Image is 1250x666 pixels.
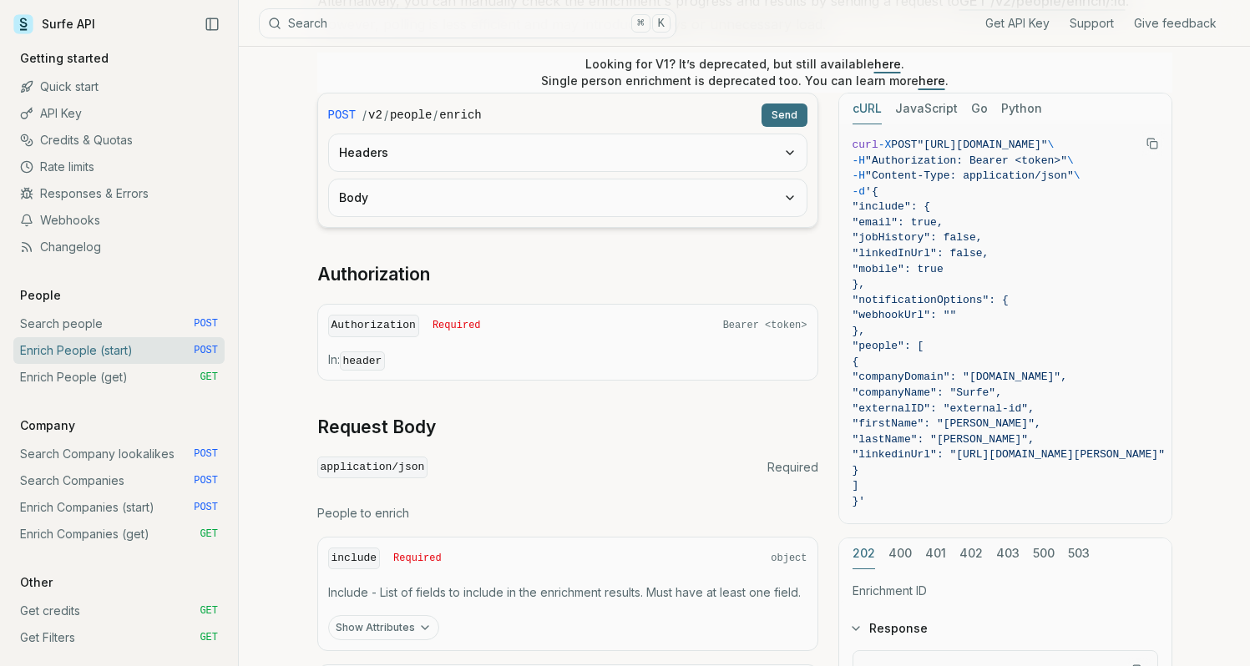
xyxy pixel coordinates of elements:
[317,457,428,479] code: application/json
[317,416,436,439] a: Request Body
[878,139,892,151] span: -X
[390,107,432,124] code: people
[853,325,866,337] span: },
[1033,538,1055,569] button: 500
[853,278,866,290] span: },
[13,234,225,260] a: Changelog
[200,371,218,384] span: GET
[317,505,818,522] p: People to enrich
[13,100,225,127] a: API Key
[13,337,225,364] a: Enrich People (start) POST
[340,351,386,371] code: header
[853,185,866,198] span: -d
[13,50,115,67] p: Getting started
[433,107,438,124] span: /
[13,598,225,624] a: Get credits GET
[439,107,481,124] code: enrich
[888,538,912,569] button: 400
[853,371,1067,383] span: "companyDomain": "[DOMAIN_NAME]",
[1048,139,1055,151] span: \
[541,56,949,89] p: Looking for V1? It’s deprecated, but still available . Single person enrichment is deprecated too...
[853,417,1041,430] span: "firstName": "[PERSON_NAME]",
[13,521,225,547] a: Enrich Companies (get) GET
[13,12,95,37] a: Surfe API
[631,14,650,33] kbd: ⌘
[1140,131,1165,156] button: Copy Text
[328,315,419,337] code: Authorization
[853,93,882,124] button: cURL
[853,231,983,244] span: "jobHistory": false,
[1001,93,1042,124] button: Python
[853,479,859,492] span: ]
[853,263,944,275] span: "mobile": true
[13,154,225,180] a: Rate limits
[865,185,878,198] span: '{
[925,538,946,569] button: 401
[853,433,1035,446] span: "lastName": "[PERSON_NAME]",
[362,107,367,124] span: /
[13,180,225,207] a: Responses & Errors
[13,417,82,434] p: Company
[853,169,866,182] span: -H
[329,134,807,171] button: Headers
[762,103,807,127] button: Send
[13,624,225,651] a: Get Filters GET
[13,207,225,234] a: Webhooks
[194,447,218,461] span: POST
[328,107,357,124] span: POST
[853,356,859,368] span: {
[328,351,807,370] p: In:
[194,474,218,487] span: POST
[200,527,218,541] span: GET
[895,93,958,124] button: JavaScript
[985,15,1050,32] a: Get API Key
[328,584,807,601] p: Include - List of fields to include in the enrichment results. Must have at least one field.
[853,464,859,477] span: }
[865,154,1067,167] span: "Authorization: Bearer <token>"
[1134,15,1217,32] a: Give feedback
[853,583,1158,599] p: Enrichment ID
[194,501,218,514] span: POST
[13,494,225,521] a: Enrich Companies (start) POST
[13,364,225,391] a: Enrich People (get) GET
[13,574,59,591] p: Other
[194,317,218,330] span: POST
[13,287,68,304] p: People
[959,538,983,569] button: 402
[1068,538,1090,569] button: 503
[652,14,671,33] kbd: K
[259,8,676,38] button: Search⌘K
[384,107,388,124] span: /
[853,309,957,321] span: "webhookUrl": ""
[839,607,1172,650] button: Response
[853,200,931,213] span: "include": {
[13,441,225,467] a: Search Company lookalikes POST
[13,73,225,100] a: Quick start
[874,57,901,71] a: here
[393,552,442,565] span: Required
[971,93,988,124] button: Go
[13,127,225,154] a: Credits & Quotas
[891,139,917,151] span: POST
[853,386,1002,399] span: "companyName": "Surfe",
[771,552,807,565] span: object
[996,538,1020,569] button: 403
[853,340,924,352] span: "people": [
[853,448,1165,461] span: "linkedinUrl": "[URL][DOMAIN_NAME][PERSON_NAME]"
[919,73,945,88] a: here
[1067,154,1074,167] span: \
[200,604,218,618] span: GET
[1074,169,1080,182] span: \
[853,216,944,229] span: "email": true,
[853,247,989,260] span: "linkedInUrl": false,
[853,139,878,151] span: curl
[328,615,439,640] button: Show Attributes
[853,294,1009,306] span: "notificationOptions": {
[865,169,1074,182] span: "Content-Type: application/json"
[853,538,875,569] button: 202
[433,319,481,332] span: Required
[767,459,818,476] span: Required
[853,402,1035,415] span: "externalID": "external-id",
[329,179,807,216] button: Body
[13,467,225,494] a: Search Companies POST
